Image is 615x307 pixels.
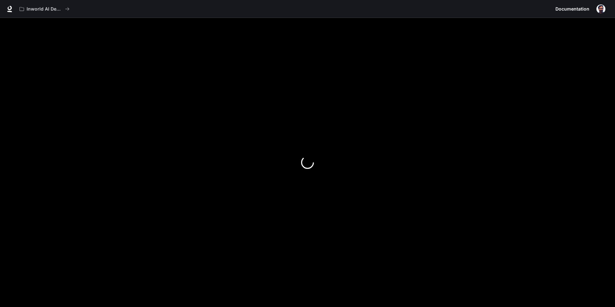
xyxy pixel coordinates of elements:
[555,5,589,13] span: Documentation
[17,3,72,15] button: All workspaces
[596,4,605,13] img: User avatar
[553,3,592,15] a: Documentation
[27,6,62,12] p: Inworld AI Demos
[594,3,607,15] button: User avatar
